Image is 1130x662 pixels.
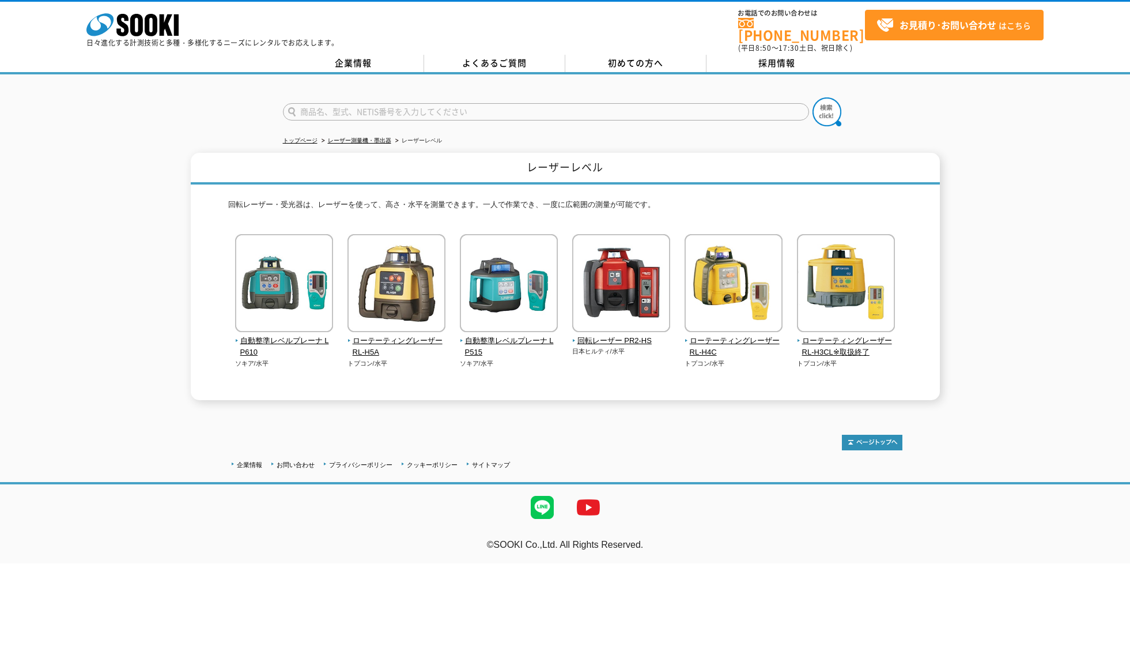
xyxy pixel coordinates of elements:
p: ソキア/水平 [235,359,334,368]
p: 回転レーザー・受光器は、レーザーを使って、高さ・水平を測量できます。一人で作業でき、一度に広範囲の測量が可能です。 [228,199,902,217]
span: ローテーティングレーザー RL-H3CL※取扱終了 [797,335,895,359]
a: 採用情報 [706,55,848,72]
img: ローテーティングレーザー RL-H5A [347,234,445,335]
a: [PHONE_NUMBER] [738,18,865,42]
img: 自動整準レベルプレーナ LP610 [235,234,333,335]
a: 回転レーザー PR2-HS [572,324,671,347]
p: トプコン/水平 [685,359,783,368]
h1: レーザーレベル [191,153,940,185]
a: 企業情報 [237,461,262,468]
img: 回転レーザー PR2-HS [572,234,670,335]
a: 自動整準レベルプレーナ LP610 [235,324,334,359]
strong: お見積り･お問い合わせ [900,18,996,32]
a: サイトマップ [472,461,510,468]
img: トップページへ [842,435,902,450]
a: 初めての方へ [565,55,706,72]
span: 17:30 [778,43,799,53]
a: ローテーティングレーザー RL-H5A [347,324,446,359]
a: クッキーポリシー [407,461,458,468]
li: レーザーレベル [393,135,442,147]
p: ソキア/水平 [460,359,558,368]
a: ローテーティングレーザー RL-H4C [685,324,783,359]
img: LINE [519,484,565,531]
p: トプコン/水平 [797,359,895,368]
a: 企業情報 [283,55,424,72]
a: プライバシーポリシー [329,461,392,468]
span: お電話でのお問い合わせは [738,10,865,17]
a: 自動整準レベルプレーナ LP515 [460,324,558,359]
span: 回転レーザー PR2-HS [572,335,671,347]
span: 自動整準レベルプレーナ LP610 [235,335,334,359]
p: 日々進化する計測技術と多種・多様化するニーズにレンタルでお応えします。 [86,39,339,46]
p: トプコン/水平 [347,359,446,368]
img: btn_search.png [812,97,841,126]
span: 自動整準レベルプレーナ LP515 [460,335,558,359]
a: レーザー測量機・墨出器 [328,137,391,144]
input: 商品名、型式、NETIS番号を入力してください [283,103,809,121]
p: 日本ヒルティ/水平 [572,347,671,356]
a: テストMail [1086,552,1130,562]
span: 8:50 [755,43,772,53]
span: はこちら [876,17,1031,34]
span: 初めての方へ [608,57,663,69]
a: ローテーティングレーザー RL-H3CL※取扱終了 [797,324,895,359]
a: よくあるご質問 [424,55,565,72]
img: YouTube [565,484,611,531]
img: 自動整準レベルプレーナ LP515 [460,234,558,335]
a: お問い合わせ [277,461,315,468]
a: トップページ [283,137,318,144]
img: ローテーティングレーザー RL-H3CL※取扱終了 [797,234,895,335]
img: ローテーティングレーザー RL-H4C [685,234,783,335]
span: ローテーティングレーザー RL-H4C [685,335,783,359]
span: ローテーティングレーザー RL-H5A [347,335,446,359]
span: (平日 ～ 土日、祝日除く) [738,43,852,53]
a: お見積り･お問い合わせはこちら [865,10,1044,40]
